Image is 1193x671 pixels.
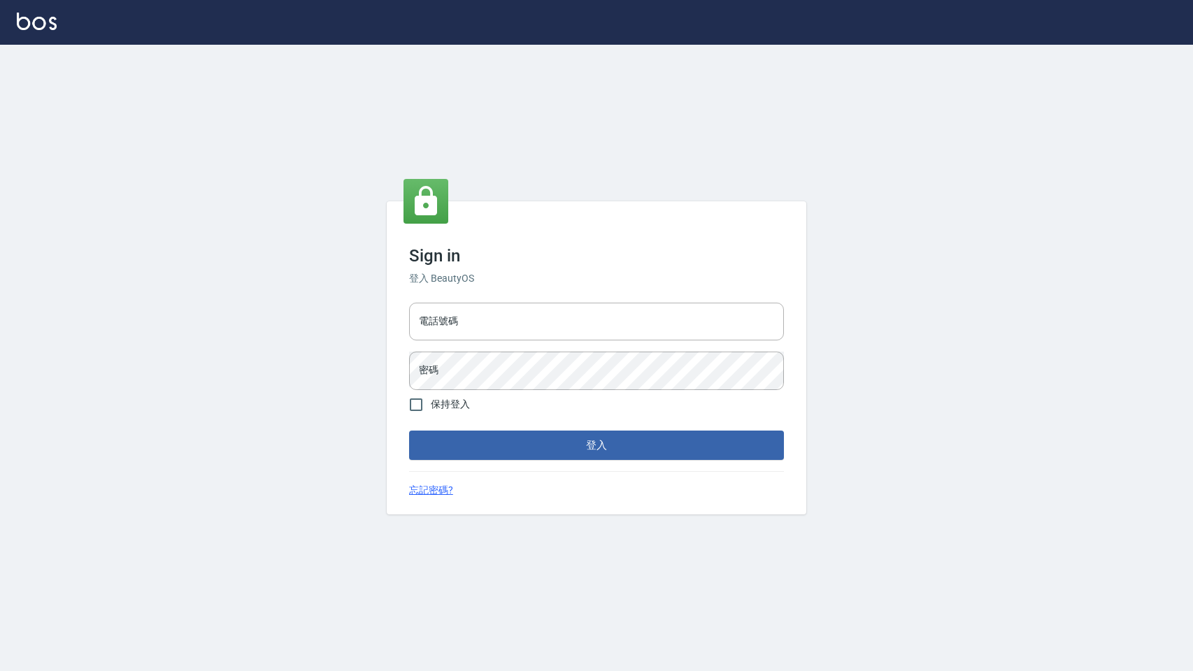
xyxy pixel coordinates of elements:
[409,246,784,266] h3: Sign in
[431,397,470,412] span: 保持登入
[409,431,784,460] button: 登入
[409,483,453,498] a: 忘記密碼?
[17,13,57,30] img: Logo
[409,271,784,286] h6: 登入 BeautyOS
